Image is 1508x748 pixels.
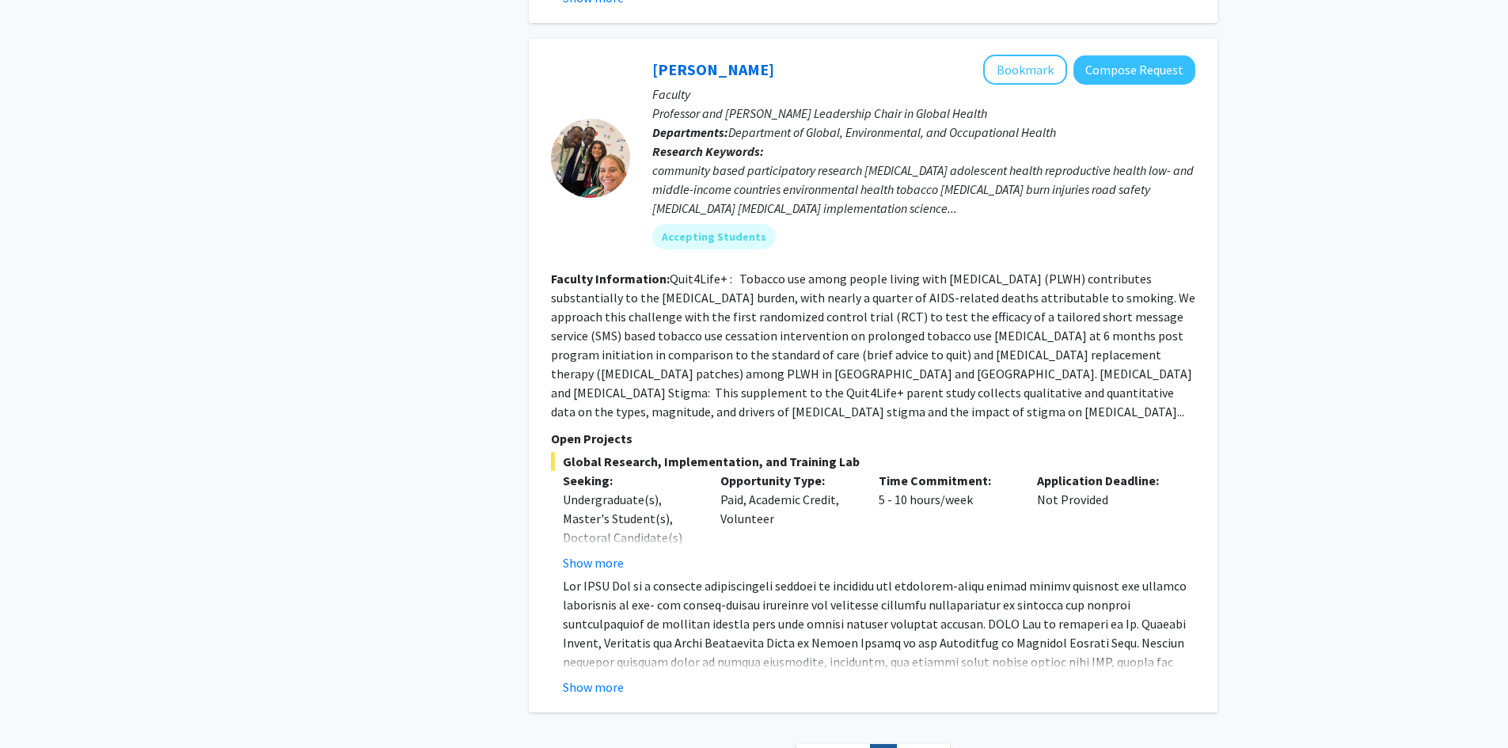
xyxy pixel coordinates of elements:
p: Application Deadline: [1037,471,1172,490]
p: Opportunity Type: [720,471,855,490]
fg-read-more: Quit4Life+ : Tobacco use among people living with [MEDICAL_DATA] (PLWH) contributes substantially... [551,271,1195,420]
div: Undergraduate(s), Master's Student(s), Doctoral Candidate(s) (PhD, MD, DMD, PharmD, etc.), Postdo... [563,490,697,642]
div: Paid, Academic Credit, Volunteer [708,471,867,572]
p: Professor and [PERSON_NAME] Leadership Chair in Global Health [652,104,1195,123]
button: Compose Request to Heather Wipfli [1073,55,1195,85]
iframe: Chat [12,677,67,736]
b: Research Keywords: [652,143,764,159]
div: 5 - 10 hours/week [867,471,1025,572]
b: Departments: [652,124,728,140]
a: [PERSON_NAME] [652,59,774,79]
p: Time Commitment: [879,471,1013,490]
div: community based participatory research [MEDICAL_DATA] adolescent health reproductive health low- ... [652,161,1195,218]
button: Show more [563,678,624,697]
p: Seeking: [563,471,697,490]
p: Faculty [652,85,1195,104]
button: Add Heather Wipfli to Bookmarks [983,55,1067,85]
span: Global Research, Implementation, and Training Lab [551,452,1195,471]
div: Not Provided [1025,471,1183,572]
b: Faculty Information: [551,271,670,287]
button: Show more [563,553,624,572]
span: Department of Global, Environmental, and Occupational Health [728,124,1056,140]
p: Open Projects [551,429,1195,448]
mat-chip: Accepting Students [652,224,776,249]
